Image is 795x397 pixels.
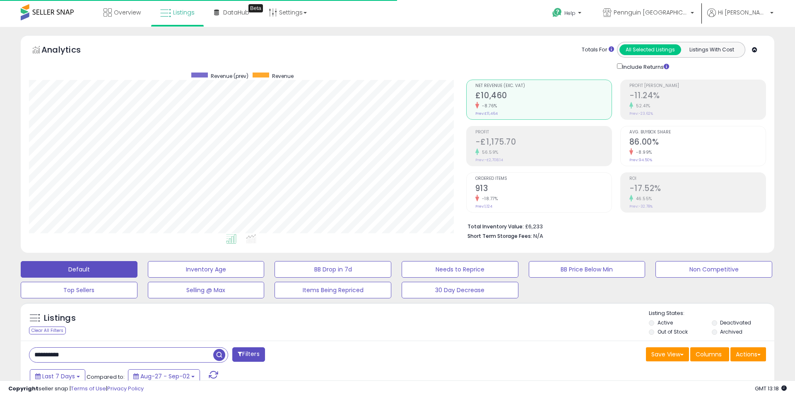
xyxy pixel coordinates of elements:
[148,261,265,278] button: Inventory Age
[629,111,653,116] small: Prev: -23.62%
[629,184,766,195] h2: -17.52%
[546,1,590,27] a: Help
[107,385,144,392] a: Privacy Policy
[41,44,97,58] h5: Analytics
[696,350,722,358] span: Columns
[755,385,787,392] span: 2025-09-12 13:18 GMT
[730,347,766,361] button: Actions
[475,157,503,162] small: Prev: -£2,708.14
[649,310,774,317] p: Listing States:
[658,319,673,326] label: Active
[658,328,688,335] label: Out of Stock
[646,347,689,361] button: Save View
[479,149,499,155] small: 56.59%
[720,319,751,326] label: Deactivated
[71,385,106,392] a: Terms of Use
[114,8,141,17] span: Overview
[467,223,524,230] b: Total Inventory Value:
[611,62,679,71] div: Include Returns
[690,347,729,361] button: Columns
[475,84,612,88] span: Net Revenue (Exc. VAT)
[21,261,137,278] button: Default
[633,196,652,202] small: 46.55%
[248,4,263,12] div: Tooltip anchor
[475,130,612,135] span: Profit
[629,84,766,88] span: Profit [PERSON_NAME]
[44,312,76,324] h5: Listings
[140,372,190,380] span: Aug-27 - Sep-02
[629,157,652,162] small: Prev: 94.50%
[402,261,518,278] button: Needs to Reprice
[633,103,650,109] small: 52.41%
[720,328,742,335] label: Archived
[614,8,688,17] span: Pennguin [GEOGRAPHIC_DATA]
[223,8,249,17] span: DataHub
[479,103,497,109] small: -8.76%
[42,372,75,380] span: Last 7 Days
[552,7,562,18] i: Get Help
[272,73,294,80] span: Revenue
[718,8,768,17] span: Hi [PERSON_NAME]
[475,137,612,148] h2: -£1,175.70
[232,347,265,362] button: Filters
[467,232,532,240] b: Short Term Storage Fees:
[475,204,492,209] small: Prev: 1,124
[629,204,653,209] small: Prev: -32.78%
[475,91,612,102] h2: £10,460
[582,46,614,54] div: Totals For
[629,130,766,135] span: Avg. Buybox Share
[8,385,144,393] div: seller snap | |
[564,10,576,17] span: Help
[475,111,498,116] small: Prev: £11,464
[402,282,518,298] button: 30 Day Decrease
[475,177,612,181] span: Ordered Items
[29,327,66,334] div: Clear All Filters
[533,232,543,240] span: N/A
[475,184,612,195] h2: 913
[8,385,39,392] strong: Copyright
[629,137,766,148] h2: 86.00%
[629,177,766,181] span: ROI
[707,8,773,27] a: Hi [PERSON_NAME]
[629,91,766,102] h2: -11.24%
[529,261,646,278] button: BB Price Below Min
[655,261,772,278] button: Non Competitive
[148,282,265,298] button: Selling @ Max
[633,149,652,155] small: -8.99%
[479,196,498,202] small: -18.77%
[173,8,195,17] span: Listings
[87,373,125,381] span: Compared to:
[275,261,391,278] button: BB Drop in 7d
[275,282,391,298] button: Items Being Repriced
[30,369,85,383] button: Last 7 Days
[681,44,742,55] button: Listings With Cost
[21,282,137,298] button: Top Sellers
[619,44,681,55] button: All Selected Listings
[467,221,760,231] li: £6,233
[211,73,248,80] span: Revenue (prev)
[128,369,200,383] button: Aug-27 - Sep-02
